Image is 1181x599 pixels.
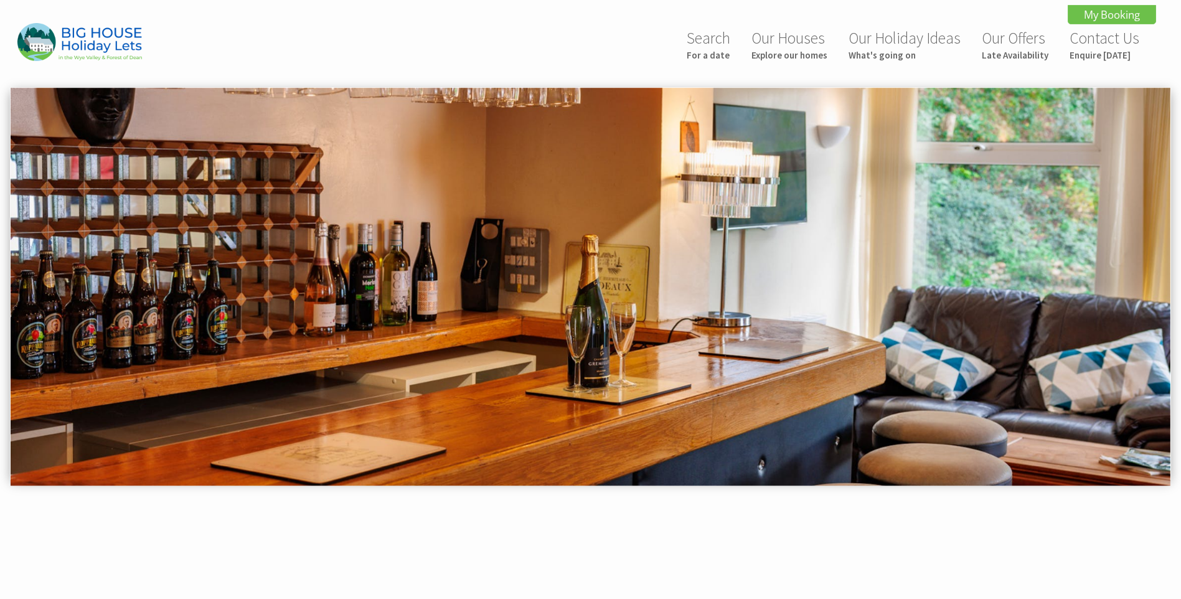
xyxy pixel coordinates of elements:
a: Contact UsEnquire [DATE] [1070,28,1139,61]
a: Our Holiday IdeasWhat's going on [849,28,961,61]
small: Explore our homes [751,49,827,61]
img: Big House Holiday Lets [17,23,142,61]
small: Enquire [DATE] [1070,49,1139,61]
a: SearchFor a date [687,28,730,61]
a: My Booking [1068,5,1156,24]
a: Our HousesExplore our homes [751,28,827,61]
small: What's going on [849,49,961,61]
small: For a date [687,49,730,61]
a: Our OffersLate Availability [982,28,1048,61]
small: Late Availability [982,49,1048,61]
